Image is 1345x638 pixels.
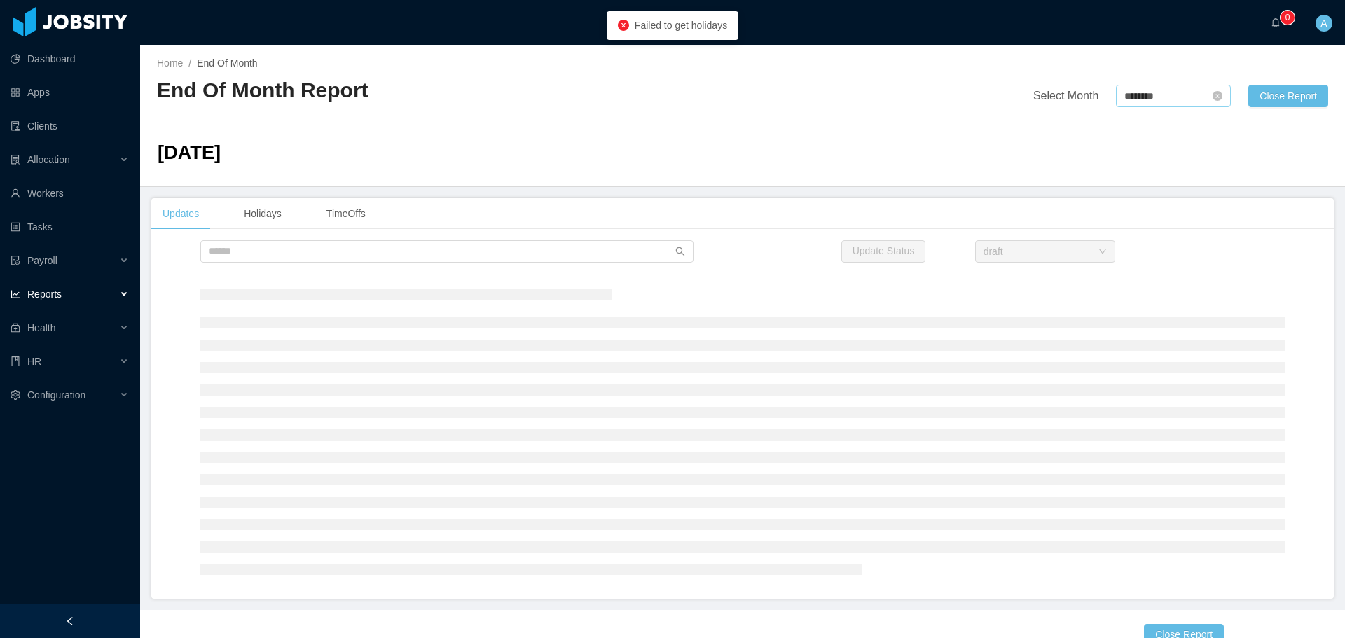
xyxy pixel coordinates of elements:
span: Configuration [27,389,85,401]
a: Home [157,57,183,69]
span: / [188,57,191,69]
span: Reports [27,289,62,300]
span: Select Month [1033,90,1098,102]
i: icon: file-protect [11,256,20,265]
i: icon: search [675,247,685,256]
a: icon: pie-chartDashboard [11,45,129,73]
span: Health [27,322,55,333]
div: Updates [151,198,210,230]
div: Holidays [233,198,293,230]
i: icon: bell [1271,18,1281,27]
i: icon: line-chart [11,289,20,299]
span: Failed to get holidays [635,20,727,31]
span: End Of Month [197,57,257,69]
a: icon: profileTasks [11,213,129,241]
a: icon: auditClients [11,112,129,140]
i: icon: medicine-box [11,323,20,333]
a: icon: appstoreApps [11,78,129,106]
sup: 0 [1281,11,1295,25]
span: [DATE] [158,141,221,163]
i: icon: close-circle [1213,91,1222,101]
i: icon: setting [11,390,20,400]
span: Allocation [27,154,70,165]
i: icon: close-circle [618,20,629,31]
i: icon: down [1098,247,1107,257]
button: Update Status [841,240,926,263]
div: TimeOffs [315,198,377,230]
span: Payroll [27,255,57,266]
a: icon: userWorkers [11,179,129,207]
button: Close Report [1248,85,1328,107]
span: HR [27,356,41,367]
i: icon: solution [11,155,20,165]
div: draft [984,241,1003,262]
h2: End Of Month Report [157,76,743,105]
i: icon: book [11,356,20,366]
span: A [1320,15,1327,32]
